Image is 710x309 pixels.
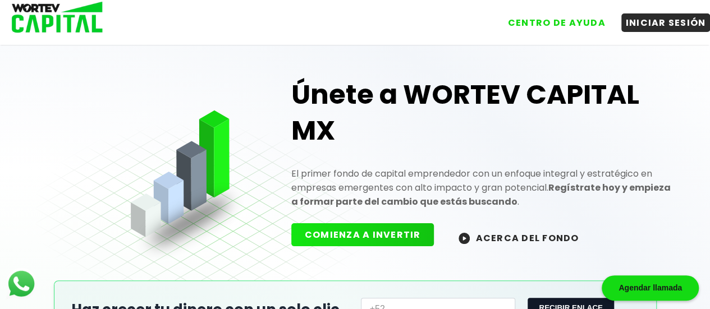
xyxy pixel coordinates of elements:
[291,223,434,246] button: COMIENZA A INVERTIR
[445,225,592,250] button: ACERCA DEL FONDO
[602,275,699,301] div: Agendar llamada
[459,233,470,244] img: wortev-capital-acerca-del-fondo
[291,167,675,209] p: El primer fondo de capital emprendedor con un enfoque integral y estratégico en empresas emergent...
[291,230,446,243] a: COMIENZA A INVERTIR
[492,5,610,32] a: CENTRO DE AYUDA
[291,181,671,208] strong: Regístrate hoy y empieza a formar parte del cambio que estás buscando
[291,77,675,149] h1: Únete a WORTEV CAPITAL MX
[6,268,37,299] img: logos_whatsapp-icon.242b2217.svg
[503,13,610,32] button: CENTRO DE AYUDA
